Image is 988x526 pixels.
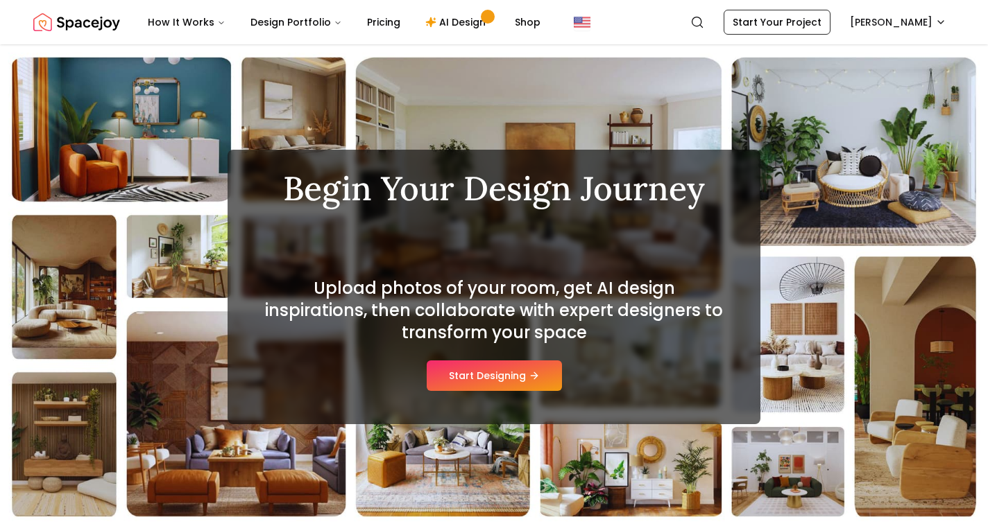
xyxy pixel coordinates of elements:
a: Spacejoy [33,8,120,36]
h1: Begin Your Design Journey [261,172,727,205]
button: Start Designing [427,360,562,391]
a: Pricing [356,8,411,36]
a: Shop [504,8,552,36]
a: AI Design [414,8,501,36]
button: Design Portfolio [239,8,353,36]
button: How It Works [137,8,237,36]
nav: Main [137,8,552,36]
a: Start Your Project [724,10,831,35]
h2: Upload photos of your room, get AI design inspirations, then collaborate with expert designers to... [261,277,727,344]
img: Spacejoy Logo [33,8,120,36]
img: United States [574,14,590,30]
button: [PERSON_NAME] [842,10,955,35]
